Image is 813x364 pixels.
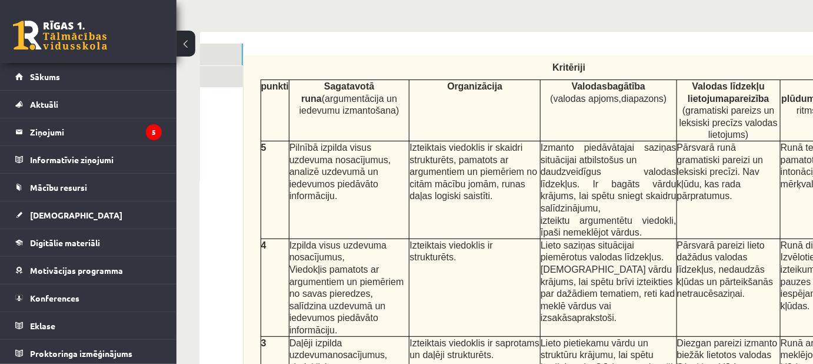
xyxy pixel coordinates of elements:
[572,313,617,323] span: aprakstoši.
[541,143,677,165] span: Izmanto piedāvātajai saziņas situācijai atbilstošus un
[261,240,266,250] span: 4
[15,229,162,256] a: Digitālie materiāli
[30,320,55,331] span: Eklase
[781,301,810,311] span: kļūdas.
[30,237,100,248] span: Digitālie materiāli
[12,12,685,24] body: Bagātinātā teksta redaktors, wiswyg-editor-user-answer-47433984269600
[15,118,162,145] a: Ziņojumi5
[15,201,162,229] a: [DEMOGRAPHIC_DATA]
[146,124,162,140] i: 5
[541,313,617,323] span: izsakās
[572,81,645,91] span: Valodas
[30,348,132,359] span: Proktoringa izmēģinājums
[30,210,122,220] span: [DEMOGRAPHIC_DATA]
[289,240,386,263] span: Izpilda visus uzdevuma nosacījumus,
[409,338,539,360] span: Izteiktais viedoklis ir saprotams un daļēji strukturēts.
[261,81,289,91] span: punkti
[30,71,60,82] span: Sākums
[30,146,162,173] legend: Informatīvie ziņojumi
[12,12,684,84] body: Bagātinātā teksta redaktors, wiswyg-editor-47433885433720-1760104616-608
[552,62,585,72] span: Kritēriji
[729,94,769,104] span: pareizība
[13,21,107,50] a: Rīgas 1. Tālmācības vidusskola
[541,240,664,263] span: Lieto saziņas situācijai piemērotus valodas līdzekļus.
[409,240,492,263] span: Izteiktais viedoklis ir strukturēts.
[447,81,502,91] span: Organizācija
[30,118,162,145] legend: Ziņojumi
[299,94,399,116] span: (argumentācija un iedevumu izmantošana)
[541,216,677,238] span: izteiktu argumentētu viedokli, īpaši nemeklējot vārdus.
[261,143,266,153] span: 5
[677,240,774,299] span: Pārsvarā pareizi lieto dažādus valodas līdzekļus, nedaudzās kļūdas un pārteikšanās netraucē
[15,174,162,201] a: Mācību resursi
[688,81,769,104] span: Valodas līdzekļu lietojuma
[541,167,677,213] span: daudzveidīgus valodas līdzekļus. Ir bagāts vārdu krājums, lai spētu sniegt skaidru salīdzinājumu,
[15,146,162,173] a: Informatīvie ziņojumi
[30,265,123,276] span: Motivācijas programma
[15,312,162,339] a: Eklase
[30,293,79,303] span: Konferences
[409,143,537,201] span: Izteiktais viedoklis ir skaidri strukturēts, pamatots ar argumentiem un piemēriem no citām mācību...
[15,91,162,118] a: Aktuāli
[550,94,667,104] span: (valodas apjoms,
[261,338,266,348] span: 3
[30,182,87,193] span: Mācību resursi
[679,105,778,140] span: (gramatiski pareizs un leksiski precīzs valodas lietojums)
[289,143,391,201] span: Pilnībā izpilda visus uzdevuma nosacījumus, analizē uzdevumā un iedevumos piedāvāto informāciju.
[15,284,162,312] a: Konferences
[621,94,667,104] span: diapazons)
[714,289,745,299] span: saziņai.
[15,63,162,90] a: Sākums
[15,257,162,284] a: Motivācijas programma
[541,264,675,311] span: [DEMOGRAPHIC_DATA] vārdu krājums, lai spētu brīvi izteikties par dažādiem tematiem, reti kad mekl...
[677,143,764,201] span: Pārsvarā runā gramatiski pareizi un leksiski precīzi. Nav kļūdu, kas rada pārpratumus.
[607,81,645,91] span: bagātība
[289,264,404,335] span: Viedokļis pamatots ar argumentiem un piemēriem no savas pieredzes, salīdzina uzdevumā un iedevumo...
[30,99,58,110] span: Aktuāli
[12,12,684,24] body: Bagātinātā teksta redaktors, wiswyg-editor-47433885433340-1760104616-271
[301,81,374,104] span: Sagatavotā runa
